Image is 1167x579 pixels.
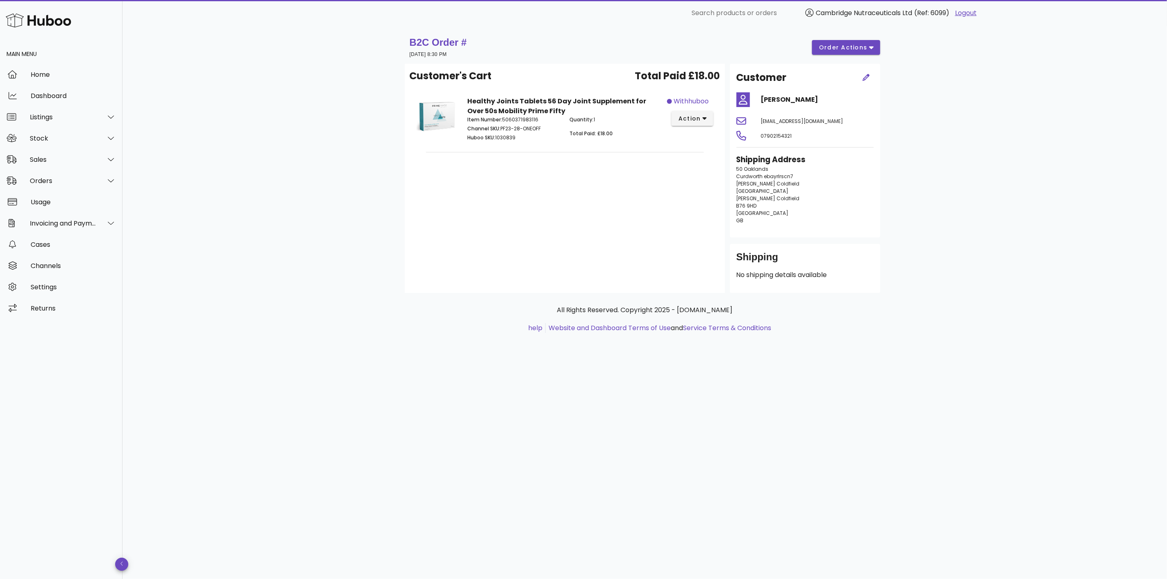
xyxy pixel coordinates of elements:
[467,125,560,132] p: PF23-28-ONEOFF
[31,262,116,270] div: Channels
[761,118,843,125] span: [EMAIL_ADDRESS][DOMAIN_NAME]
[736,195,800,202] span: [PERSON_NAME] Coldfield
[467,96,646,116] strong: Healthy Joints Tablets 56 Day Joint Supplement for Over 50s Mobility Prime Fifty
[467,116,560,123] p: 5060371983116
[569,130,613,137] span: Total Paid: £18.00
[678,114,701,123] span: action
[30,113,96,121] div: Listings
[736,165,769,172] span: 50 Oaklands
[914,8,949,18] span: (Ref: 6099)
[410,37,467,48] strong: B2C Order #
[736,70,787,85] h2: Customer
[816,8,912,18] span: Cambridge Nutraceuticals Ltd
[31,92,116,100] div: Dashboard
[31,283,116,291] div: Settings
[30,134,96,142] div: Stock
[674,96,709,106] span: withhuboo
[410,51,447,57] small: [DATE] 8:30 PM
[569,116,594,123] span: Quantity:
[635,69,720,83] span: Total Paid £18.00
[416,96,457,138] img: Product Image
[672,111,714,126] button: action
[30,219,96,227] div: Invoicing and Payments
[736,180,800,187] span: [PERSON_NAME] Coldfield
[683,323,771,333] a: Service Terms & Conditions
[736,217,744,224] span: GB
[467,134,495,141] span: Huboo SKU:
[30,156,96,163] div: Sales
[761,132,792,139] span: 07902154321
[31,304,116,312] div: Returns
[467,125,500,132] span: Channel SKU:
[467,134,560,141] p: 1030839
[955,8,977,18] a: Logout
[812,40,880,55] button: order actions
[736,173,794,180] span: Curdworth ebayrlrscn7
[411,305,879,315] p: All Rights Reserved. Copyright 2025 - [DOMAIN_NAME]
[736,270,874,280] p: No shipping details available
[31,198,116,206] div: Usage
[546,323,771,333] li: and
[569,116,662,123] p: 1
[736,154,874,165] h3: Shipping Address
[410,69,492,83] span: Customer's Cart
[30,177,96,185] div: Orders
[819,43,868,52] span: order actions
[736,188,789,194] span: [GEOGRAPHIC_DATA]
[736,202,757,209] span: B76 9HD
[761,95,874,105] h4: [PERSON_NAME]
[528,323,542,333] a: help
[6,11,71,29] img: Huboo Logo
[31,71,116,78] div: Home
[31,241,116,248] div: Cases
[736,210,789,217] span: [GEOGRAPHIC_DATA]
[467,116,502,123] span: Item Number:
[736,250,874,270] div: Shipping
[549,323,671,333] a: Website and Dashboard Terms of Use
